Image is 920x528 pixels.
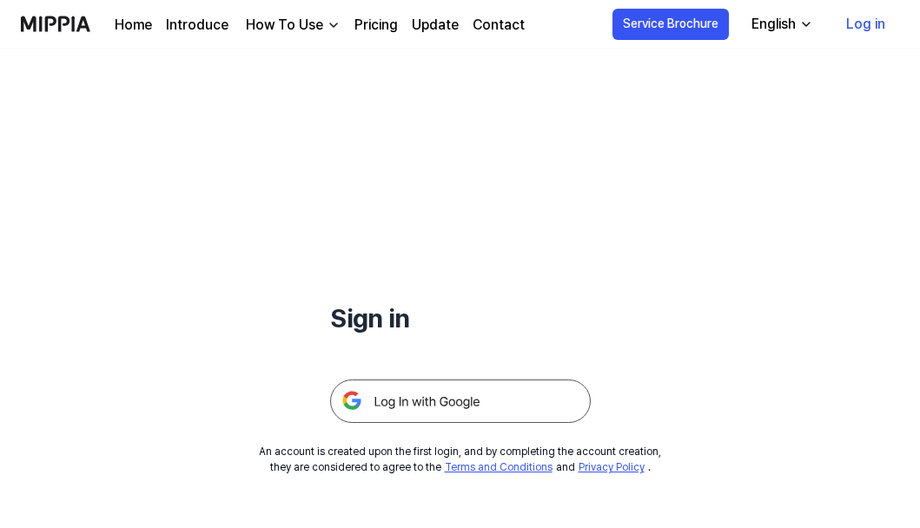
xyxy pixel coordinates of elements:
[166,15,228,36] a: Introduce
[354,15,398,36] a: Pricing
[330,299,591,338] h1: Sign in
[748,14,799,35] div: English
[327,18,341,32] img: down
[115,15,152,36] a: Home
[330,379,591,423] img: 구글 로그인 버튼
[242,15,327,36] div: How To Use
[412,15,459,36] a: Update
[612,9,729,40] button: Service Brochure
[445,461,553,473] a: Terms and Conditions
[259,444,661,475] div: An account is created upon the first login, and by completing the account creation, they are cons...
[579,461,645,473] a: Privacy Policy
[242,15,341,36] button: How To Use
[473,15,525,36] a: Contact
[738,7,824,42] button: English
